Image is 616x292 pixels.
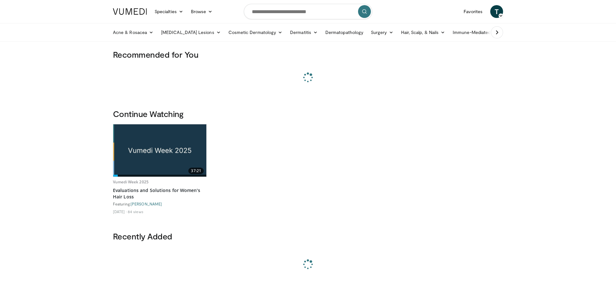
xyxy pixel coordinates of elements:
li: 84 views [128,209,143,214]
a: 37:21 [113,124,206,177]
li: [DATE] [113,209,127,214]
a: Dermatopathology [321,26,367,39]
a: Immune-Mediated [449,26,501,39]
h3: Continue Watching [113,109,503,119]
a: Cosmetic Dermatology [225,26,286,39]
img: 4dd4c714-532f-44da-96b3-d887f22c4efa.jpg.620x360_q85_upscale.jpg [113,124,206,177]
img: VuMedi Logo [113,8,147,15]
a: Specialties [151,5,187,18]
a: Favorites [460,5,486,18]
span: 37:21 [188,168,204,174]
a: Evaluations and Solutions for Women's Hair Loss [113,187,207,200]
input: Search topics, interventions [244,4,372,19]
a: T [490,5,503,18]
a: [MEDICAL_DATA] Lesions [157,26,225,39]
a: Dermatitis [286,26,321,39]
h3: Recommended for You [113,49,503,60]
a: Vumedi Week 2025 [113,179,149,185]
a: Hair, Scalp, & Nails [397,26,449,39]
a: Surgery [367,26,397,39]
a: Acne & Rosacea [109,26,157,39]
h3: Recently Added [113,231,503,241]
a: [PERSON_NAME] [131,202,162,206]
a: Browse [187,5,217,18]
div: Featuring: [113,201,207,206]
